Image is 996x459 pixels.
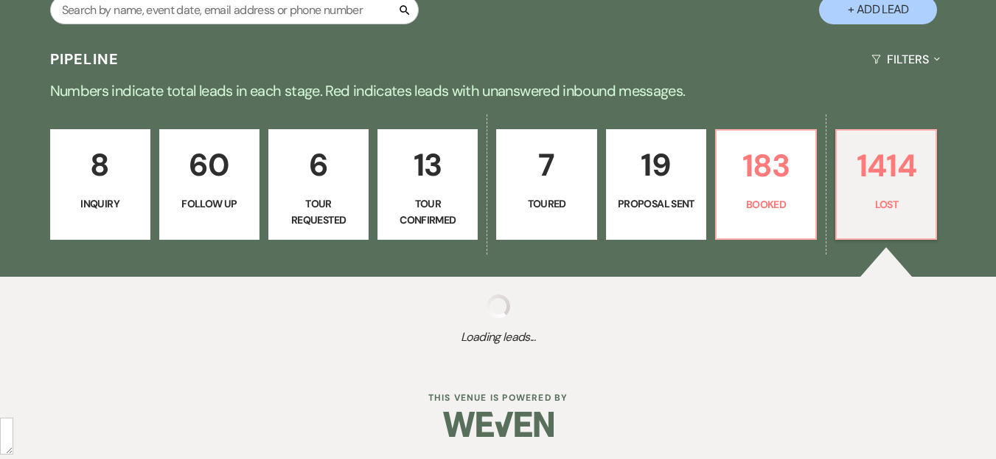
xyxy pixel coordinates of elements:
p: Tour Requested [278,196,359,229]
a: 6Tour Requested [268,129,369,240]
a: 7Toured [496,129,596,240]
a: 19Proposal Sent [606,129,706,240]
a: 8Inquiry [50,129,150,240]
p: Follow Up [169,196,250,212]
p: 19 [616,140,697,190]
button: Filters [866,40,946,79]
p: Toured [506,196,587,212]
p: 60 [169,140,250,190]
p: Proposal Sent [616,196,697,212]
p: 183 [725,141,807,190]
p: 7 [506,140,587,190]
p: 13 [387,140,468,190]
p: 1414 [846,141,927,190]
span: Loading leads... [50,328,947,346]
a: 1414Lost [835,129,937,240]
p: 6 [278,140,359,190]
p: Tour Confirmed [387,196,468,229]
p: Inquiry [60,196,141,212]
a: 183Booked [715,129,817,240]
img: loading spinner [487,294,510,318]
p: Booked [725,196,807,213]
a: 60Follow Up [159,129,260,240]
img: Weven Logo [443,398,554,450]
p: Lost [846,196,927,213]
p: 8 [60,140,141,190]
a: 13Tour Confirmed [377,129,478,240]
h3: Pipeline [50,49,119,69]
